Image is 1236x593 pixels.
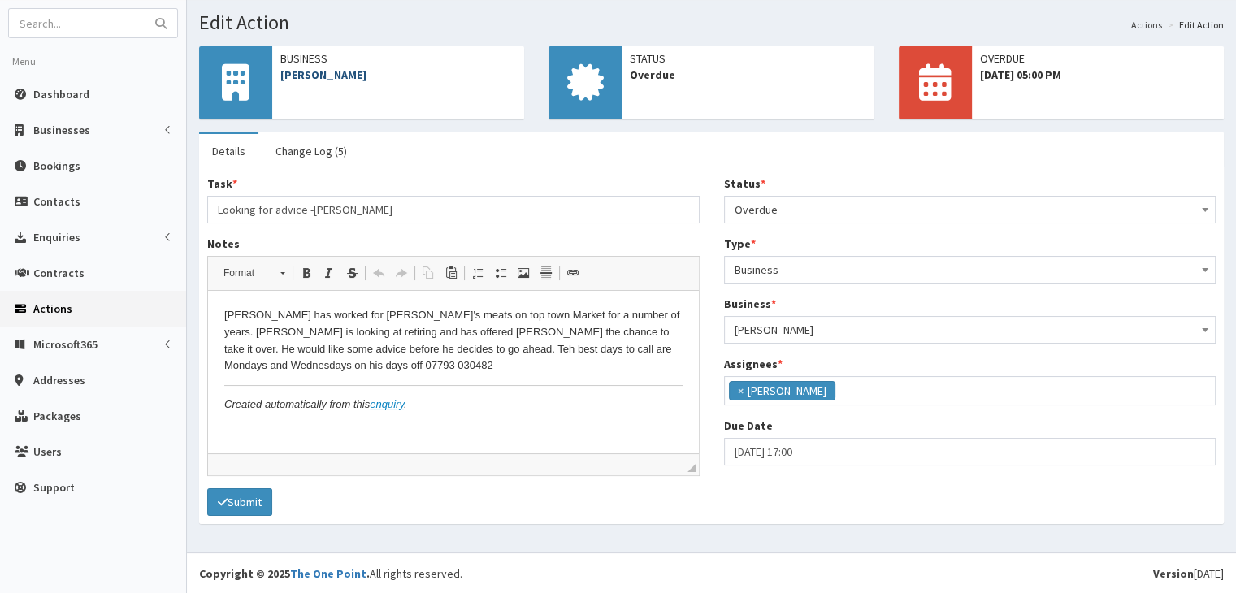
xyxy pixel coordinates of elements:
label: Due Date [724,418,773,434]
span: Packages [33,409,81,423]
a: Redo (Ctrl+Y) [390,262,413,284]
b: Version [1153,566,1194,581]
span: OVERDUE [980,50,1216,67]
a: Format [215,262,293,284]
label: Assignees [724,356,783,372]
a: Italic (Ctrl+I) [318,262,340,284]
span: [DATE] 05:00 PM [980,67,1216,83]
span: Overdue [735,198,1206,221]
a: Link (Ctrl+L) [562,262,584,284]
div: [DATE] [1153,565,1224,582]
span: Status [630,50,865,67]
a: Strike Through [340,262,363,284]
a: Copy (Ctrl+C) [417,262,440,284]
span: Overdue [630,67,865,83]
a: Image [512,262,535,284]
a: Undo (Ctrl+Z) [367,262,390,284]
span: Microsoft365 [33,337,98,352]
a: Paste (Ctrl+V) [440,262,462,284]
span: Users [33,444,62,459]
a: Bold (Ctrl+B) [295,262,318,284]
a: The One Point [290,566,366,581]
label: Business [724,296,776,312]
span: Overdue [724,196,1216,223]
input: Search... [9,9,145,37]
span: Oliver Batchelor [724,316,1216,344]
span: Addresses [33,373,85,387]
a: Insert/Remove Bulleted List [489,262,512,284]
span: Actions [33,301,72,316]
span: Support [33,480,75,495]
iframe: Rich Text Editor, notes [208,291,699,453]
li: Edit Action [1164,18,1224,32]
span: Dashboard [33,87,89,102]
span: Bookings [33,158,80,173]
label: Status [724,175,765,192]
span: × [738,383,744,399]
span: Enquiries [33,230,80,245]
label: Notes [207,236,240,252]
label: Type [724,236,756,252]
span: Contacts [33,194,80,209]
a: Actions [1131,18,1162,32]
span: Drag to resize [687,464,696,472]
a: Insert Horizontal Line [535,262,557,284]
a: Insert/Remove Numbered List [466,262,489,284]
span: Oliver Batchelor [735,318,1206,341]
span: Business [735,258,1206,281]
label: Task [207,175,237,192]
li: Julie Sweeney [729,381,835,400]
a: [PERSON_NAME] [280,67,366,82]
span: Contracts [33,266,85,280]
a: Details [199,134,258,168]
button: Submit [207,488,272,516]
h1: Edit Action [199,12,1224,33]
strong: Copyright © 2025 . [199,566,370,581]
span: Business [280,50,516,67]
span: Format [215,262,272,284]
span: Business [724,256,1216,284]
span: Businesses [33,123,90,137]
a: Change Log (5) [262,134,360,168]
